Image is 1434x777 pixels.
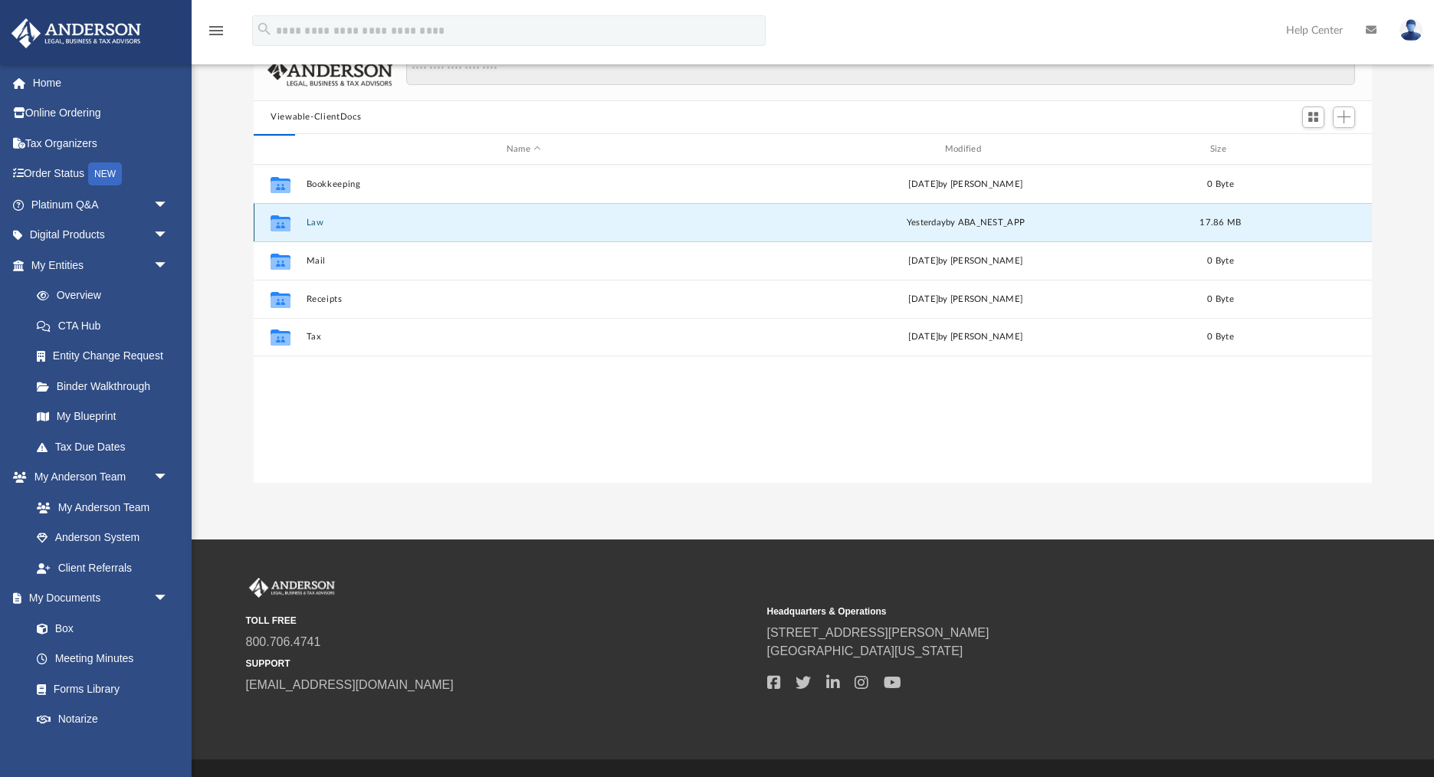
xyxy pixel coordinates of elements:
a: Tax Organizers [11,128,192,159]
a: Box [21,613,176,644]
a: My Anderson Team [21,492,176,523]
div: id [1258,143,1365,156]
i: menu [207,21,225,40]
a: Binder Walkthrough [21,371,192,402]
a: Order StatusNEW [11,159,192,190]
div: Size [1190,143,1252,156]
div: NEW [88,162,122,185]
span: arrow_drop_down [153,583,184,615]
span: yesterday [907,218,946,227]
span: arrow_drop_down [153,220,184,251]
a: Client Referrals [21,552,184,583]
div: Name [306,143,741,156]
a: 800.706.4741 [246,635,321,648]
a: My Entitiesarrow_drop_down [11,250,192,280]
span: 17.86 MB [1199,218,1241,227]
div: id [261,143,299,156]
small: TOLL FREE [246,614,756,628]
i: search [256,21,273,38]
small: Headquarters & Operations [767,605,1278,618]
img: Anderson Advisors Platinum Portal [7,18,146,48]
a: Entity Change Request [21,341,192,372]
a: Home [11,67,192,98]
div: [DATE] by [PERSON_NAME] [748,178,1183,192]
button: Switch to Grid View [1302,107,1325,128]
button: Receipts [307,294,742,304]
a: Notarize [21,704,184,735]
a: Overview [21,280,192,311]
div: [DATE] by [PERSON_NAME] [748,254,1183,268]
button: Add [1333,107,1356,128]
div: Modified [748,143,1183,156]
a: Platinum Q&Aarrow_drop_down [11,189,192,220]
span: 0 Byte [1207,295,1234,303]
button: Viewable-ClientDocs [271,110,361,124]
span: arrow_drop_down [153,189,184,221]
span: 0 Byte [1207,257,1234,265]
button: Law [307,218,742,228]
small: SUPPORT [246,657,756,670]
div: by ABA_NEST_APP [748,216,1183,230]
button: Bookkeeping [307,179,742,189]
input: Search files and folders [406,56,1355,85]
a: [GEOGRAPHIC_DATA][US_STATE] [767,644,963,657]
a: Tax Due Dates [21,431,192,462]
div: grid [254,165,1372,483]
img: Anderson Advisors Platinum Portal [246,578,338,598]
div: [DATE] by [PERSON_NAME] [748,331,1183,345]
button: Mail [307,256,742,266]
a: [STREET_ADDRESS][PERSON_NAME] [767,626,989,639]
span: 0 Byte [1207,180,1234,189]
button: Tax [307,333,742,343]
div: [DATE] by [PERSON_NAME] [748,293,1183,307]
a: My Blueprint [21,402,184,432]
span: arrow_drop_down [153,462,184,493]
a: Online Ordering [11,98,192,129]
a: My Documentsarrow_drop_down [11,583,184,614]
a: My Anderson Teamarrow_drop_down [11,462,184,493]
span: 0 Byte [1207,333,1234,342]
a: Forms Library [21,674,176,704]
a: menu [207,29,225,40]
a: Meeting Minutes [21,644,184,674]
span: arrow_drop_down [153,250,184,281]
a: CTA Hub [21,310,192,341]
a: [EMAIL_ADDRESS][DOMAIN_NAME] [246,678,454,691]
a: Digital Productsarrow_drop_down [11,220,192,251]
img: User Pic [1400,19,1423,41]
a: Anderson System [21,523,184,553]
